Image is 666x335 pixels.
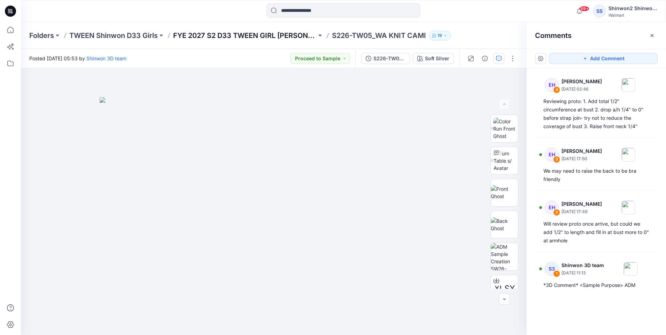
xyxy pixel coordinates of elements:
div: S3 [545,262,559,276]
img: Front Ghost [491,185,518,200]
div: Will review proto once arrive, but could we add 1/2" to length and fill in at bust more to 0" at ... [543,220,649,245]
div: Soft Silver [425,55,449,62]
p: [DATE] 02:46 [562,86,602,93]
a: Folders [29,31,54,40]
p: [DATE] 17:49 [562,208,602,215]
div: S226-TW05_WA KNIT CAMI [373,55,405,62]
div: *3D Comment* <Sample Purpose> ADM [543,281,649,289]
p: 19 [437,32,442,39]
p: [PERSON_NAME] [562,147,602,155]
div: EH [545,78,559,92]
a: TWEEN Shinwon D33 Girls [69,31,158,40]
div: EH [545,201,559,215]
img: ADM Sample Creation SW26-TW05 0715 [491,243,518,270]
div: Walmart [609,13,657,18]
img: Color Run Front Ghost [493,118,518,140]
div: Shinwon2 Shinwon2 [609,4,657,13]
p: Shinwon 3D team [562,261,604,270]
button: Details [479,53,490,64]
img: eyJhbGciOiJIUzI1NiIsImtpZCI6IjAiLCJzbHQiOiJzZXMiLCJ0eXAiOiJKV1QifQ.eyJkYXRhIjp7InR5cGUiOiJzdG9yYW... [100,97,448,335]
img: Turn Table s/ Avatar [494,150,518,172]
span: XLSX [494,282,515,295]
a: FYE 2027 S2 D33 TWEEN GIRL [PERSON_NAME] [173,31,317,40]
div: 1 [553,270,560,277]
img: Back Ghost [491,217,518,232]
button: Soft Silver [413,53,454,64]
div: We may need to raise the back to be bra friendly [543,167,649,184]
div: 4 [553,86,560,93]
a: Shinwon 3D team [86,55,126,61]
div: 3 [553,156,560,163]
div: 2 [553,209,560,216]
div: EH [545,148,559,162]
p: [PERSON_NAME] [562,77,602,86]
button: 19 [429,31,451,40]
p: S226-TW05_WA KNIT CAMI [332,31,426,40]
p: [DATE] 17:50 [562,155,602,162]
button: S226-TW05_WA KNIT CAMI [361,53,410,64]
span: Posted [DATE] 05:53 by [29,55,126,62]
div: SS [593,5,606,17]
p: [PERSON_NAME] [562,200,602,208]
h2: Comments [535,31,572,40]
p: [DATE] 11:13 [562,270,604,276]
button: Add Comment [549,53,658,64]
span: 99+ [579,6,589,11]
div: Reviewing proto: 1. Add total 1/2" circumference at bust 2. drop a/h 1/4" to 0" before strap join... [543,97,649,131]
